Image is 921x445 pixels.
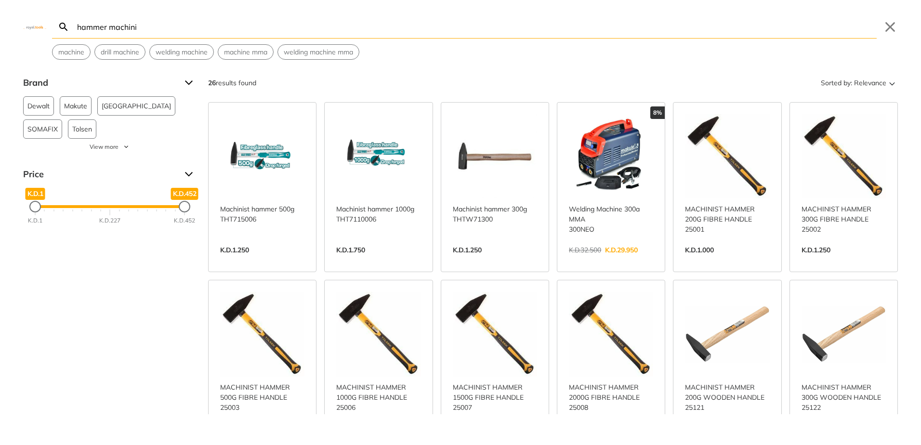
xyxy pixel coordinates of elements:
[179,201,190,212] div: Maximum Price
[23,167,177,182] span: Price
[58,47,84,57] span: machine
[284,47,353,57] span: welding machine mma
[208,75,256,91] div: results found
[208,79,216,87] strong: 26
[23,96,54,116] button: Dewalt
[52,44,91,60] div: Suggestion: machine
[150,45,213,59] button: Select suggestion: welding machine
[886,77,898,89] svg: Sort
[94,44,145,60] div: Suggestion: drill machine
[23,143,197,151] button: View more
[102,97,171,115] span: [GEOGRAPHIC_DATA]
[854,75,886,91] span: Relevance
[23,119,62,139] button: SOMAFIX
[27,120,58,138] span: SOMAFIX
[75,15,877,38] input: Search…
[101,47,139,57] span: drill machine
[53,45,90,59] button: Select suggestion: machine
[23,75,177,91] span: Brand
[68,119,96,139] button: Tolsen
[882,19,898,35] button: Close
[28,216,42,225] div: K.D.1
[218,45,273,59] button: Select suggestion: machine mma
[64,97,87,115] span: Makute
[58,21,69,33] svg: Search
[60,96,92,116] button: Makute
[277,44,359,60] div: Suggestion: welding machine mma
[278,45,359,59] button: Select suggestion: welding machine mma
[90,143,118,151] span: View more
[23,25,46,29] img: Close
[224,47,267,57] span: machine mma
[650,106,665,119] div: 8%
[819,75,898,91] button: Sorted by:Relevance Sort
[99,216,120,225] div: K.D.227
[72,120,92,138] span: Tolsen
[27,97,50,115] span: Dewalt
[218,44,274,60] div: Suggestion: machine mma
[95,45,145,59] button: Select suggestion: drill machine
[174,216,195,225] div: K.D.452
[29,201,41,212] div: Minimum Price
[97,96,175,116] button: [GEOGRAPHIC_DATA]
[149,44,214,60] div: Suggestion: welding machine
[156,47,208,57] span: welding machine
